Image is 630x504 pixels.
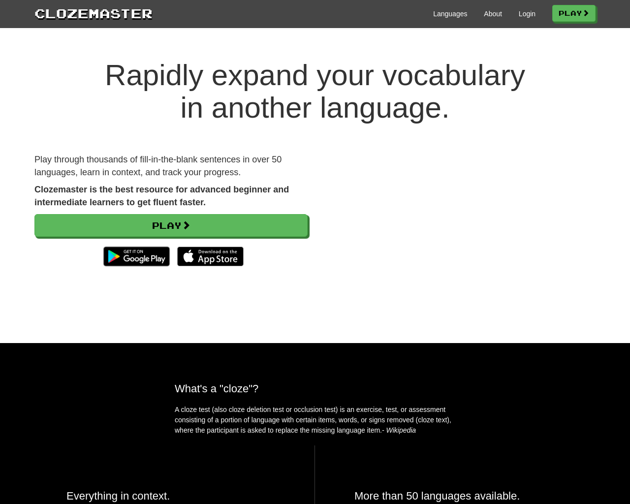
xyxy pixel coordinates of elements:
strong: Clozemaster is the best resource for advanced beginner and intermediate learners to get fluent fa... [34,185,289,207]
a: Clozemaster [34,4,153,22]
h2: More than 50 languages available. [354,490,564,502]
p: Play through thousands of fill-in-the-blank sentences in over 50 languages, learn in context, and... [34,154,308,179]
a: About [484,9,502,19]
p: A cloze test (also cloze deletion test or occlusion test) is an exercise, test, or assessment con... [175,405,455,436]
img: Get it on Google Play [98,242,175,271]
h2: Everything in context. [66,490,275,502]
a: Login [519,9,535,19]
h2: What's a "cloze"? [175,382,455,395]
a: Languages [433,9,467,19]
em: - Wikipedia [382,426,416,434]
a: Play [34,214,308,237]
img: Download_on_the_App_Store_Badge_US-UK_135x40-25178aeef6eb6b83b96f5f2d004eda3bffbb37122de64afbaef7... [177,247,244,266]
a: Play [552,5,596,22]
